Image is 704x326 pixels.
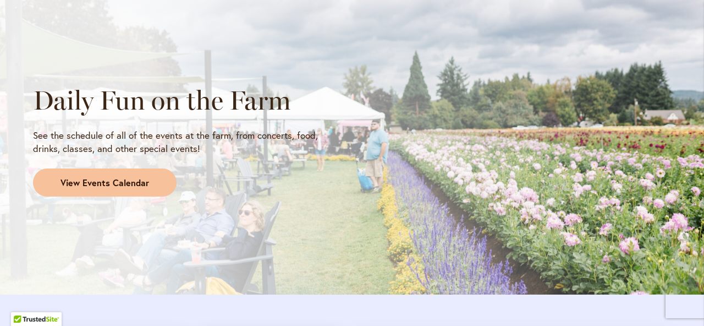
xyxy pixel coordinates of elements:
[33,169,177,197] a: View Events Calendar
[33,85,342,116] h2: Daily Fun on the Farm
[61,177,149,189] span: View Events Calendar
[33,129,342,155] p: See the schedule of all of the events at the farm, from concerts, food, drinks, classes, and othe...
